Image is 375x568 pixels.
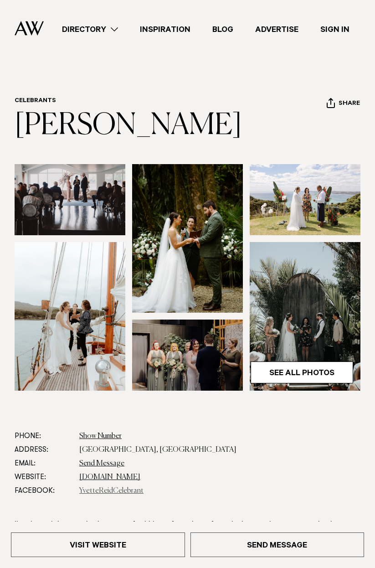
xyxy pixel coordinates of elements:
[15,98,56,105] a: Celebrants
[79,474,140,481] a: [DOMAIN_NAME]
[15,21,44,36] img: Auckland Weddings Logo
[79,487,144,495] a: YvetteReidCelebrant
[129,23,201,36] a: Inspiration
[15,484,72,498] dt: Facebook:
[251,361,353,383] a: See All Photos
[15,470,72,484] dt: Website:
[79,433,122,440] a: Show Number
[15,429,72,443] dt: Phone:
[309,23,360,36] a: Sign In
[15,443,72,457] dt: Address:
[11,532,185,557] a: Visit Website
[51,23,129,36] a: Directory
[79,443,360,457] dd: [GEOGRAPHIC_DATA], [GEOGRAPHIC_DATA]
[244,23,309,36] a: Advertise
[201,23,244,36] a: Blog
[339,100,360,108] span: Share
[15,111,242,140] a: [PERSON_NAME]
[326,98,360,111] button: Share
[190,532,365,557] a: Send Message
[15,457,72,470] dt: Email:
[79,460,124,467] a: Send Message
